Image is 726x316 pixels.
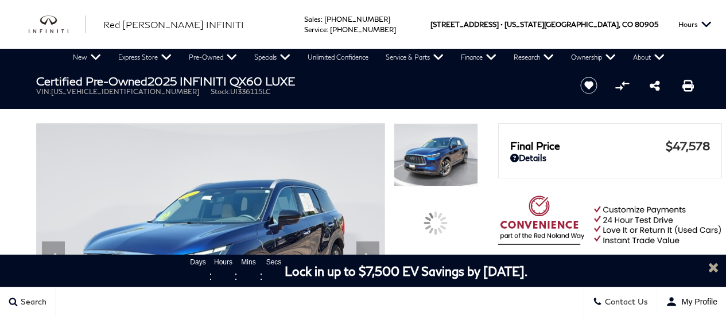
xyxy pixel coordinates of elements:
span: Search [18,297,46,307]
a: Service & Parts [377,49,452,66]
a: Close [706,260,720,274]
a: [STREET_ADDRESS] • [US_STATE][GEOGRAPHIC_DATA], CO 80905 [430,20,658,29]
button: Save vehicle [576,76,601,95]
span: Final Price [510,139,666,152]
span: VIN: [36,87,51,96]
nav: Main Navigation [64,49,673,66]
span: : [327,25,328,34]
img: Certified Used 2025 Grand Blue INFINITI LUXE image 1 [394,123,477,186]
a: Share this Certified Pre-Owned 2025 INFINITI QX60 LUXE [650,79,660,92]
a: Research [505,49,562,66]
span: $47,578 [666,139,710,153]
h1: 2025 INFINITI QX60 LUXE [36,75,561,87]
a: [PHONE_NUMBER] [330,25,396,34]
span: Secs [263,257,285,267]
a: Final Price $47,578 [510,139,710,153]
button: user-profile-menu [657,287,726,316]
a: About [624,49,673,66]
span: Sales [304,15,321,24]
a: Print this Certified Pre-Owned 2025 INFINITI QX60 LUXE [682,79,694,92]
span: : [321,15,323,24]
span: Red [PERSON_NAME] INFINITI [103,19,244,30]
span: Mins [238,257,259,267]
strong: Certified Pre-Owned [36,74,147,88]
span: Contact Us [602,297,648,307]
span: Hours [212,257,234,267]
span: UI336115LC [230,87,271,96]
button: Compare vehicle [614,77,631,94]
span: Lock in up to $7,500 EV Savings by [DATE]. [285,264,527,278]
a: New [64,49,110,66]
a: Red [PERSON_NAME] INFINITI [103,18,244,32]
span: : [234,267,238,284]
a: Express Store [110,49,180,66]
span: Days [187,257,209,267]
a: Specials [246,49,299,66]
a: Details [510,153,710,163]
a: Ownership [562,49,624,66]
span: [US_VEHICLE_IDENTIFICATION_NUMBER] [51,87,199,96]
a: Unlimited Confidence [299,49,377,66]
a: [PHONE_NUMBER] [324,15,390,24]
img: INFINITI [29,15,86,34]
span: : [209,267,212,284]
span: : [259,267,263,284]
span: My Profile [677,297,717,306]
a: Pre-Owned [180,49,246,66]
a: Finance [452,49,505,66]
a: infiniti [29,15,86,34]
span: Service [304,25,327,34]
span: Stock: [211,87,230,96]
